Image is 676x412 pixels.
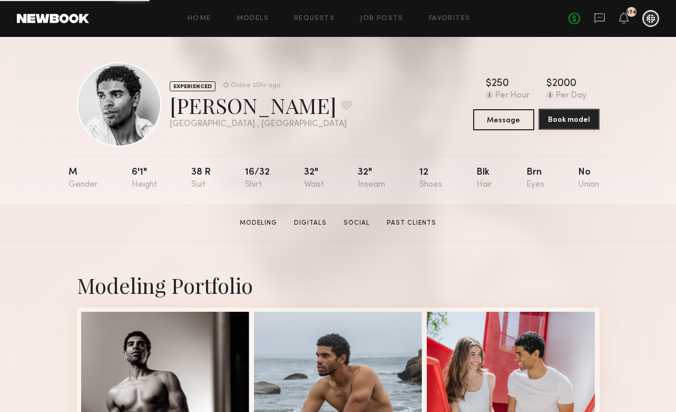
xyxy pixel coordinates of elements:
[170,81,215,91] div: EXPERIENCED
[290,218,331,228] a: Digitals
[552,79,576,89] div: 2000
[236,218,281,228] a: Modeling
[538,109,600,130] button: Book model
[358,168,385,189] div: 32"
[526,168,544,189] div: Brn
[495,91,530,101] div: Per Hour
[360,15,404,22] a: Job Posts
[429,15,471,22] a: Favorites
[191,168,211,189] div: 38 r
[546,79,552,89] div: $
[237,15,269,22] a: Models
[492,79,509,89] div: 250
[578,168,599,189] div: No
[132,168,157,189] div: 6'1"
[188,15,211,22] a: Home
[486,79,492,89] div: $
[473,109,534,130] button: Message
[476,168,492,189] div: Blk
[339,218,374,228] a: Social
[419,168,442,189] div: 12
[77,271,600,299] div: Modeling Portfolio
[383,218,440,228] a: Past Clients
[68,168,98,189] div: M
[626,9,636,15] div: 174
[170,91,352,119] div: [PERSON_NAME]
[245,168,270,189] div: 16/32
[294,15,335,22] a: Requests
[556,91,586,101] div: Per Day
[231,82,280,89] div: Online 20hr ago
[170,120,352,129] div: [GEOGRAPHIC_DATA] , [GEOGRAPHIC_DATA]
[304,168,324,189] div: 32"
